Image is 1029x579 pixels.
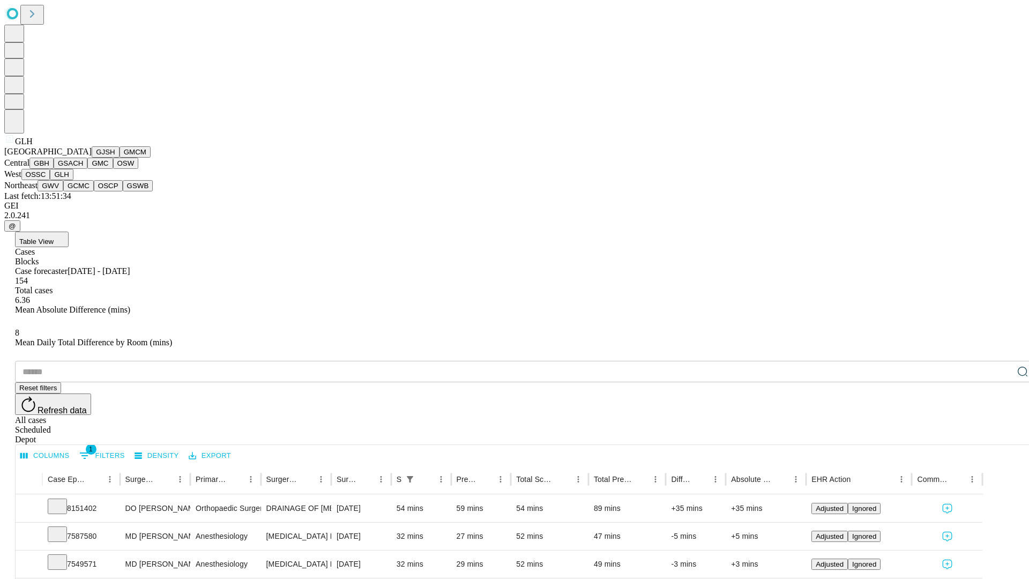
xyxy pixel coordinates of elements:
div: Absolute Difference [731,475,772,484]
div: EHR Action [811,475,851,484]
div: 1 active filter [402,472,417,487]
button: Menu [788,472,803,487]
button: Ignored [848,531,881,542]
button: OSCP [94,180,123,191]
div: DO [PERSON_NAME] [PERSON_NAME] Do [125,495,185,522]
button: Menu [708,472,723,487]
div: 49 mins [594,551,661,578]
div: [DATE] [337,495,386,522]
div: Total Predicted Duration [594,475,632,484]
div: +35 mins [731,495,801,522]
div: [DATE] [337,523,386,550]
button: Show filters [402,472,417,487]
span: Mean Daily Total Difference by Room (mins) [15,338,172,347]
span: 8 [15,328,19,337]
button: Sort [359,472,374,487]
button: Ignored [848,503,881,514]
button: Reset filters [15,382,61,394]
div: Surgery Name [266,475,297,484]
div: 7587580 [48,523,115,550]
div: -5 mins [671,523,720,550]
button: Expand [21,555,37,574]
div: 29 mins [457,551,506,578]
button: Sort [556,472,571,487]
div: 54 mins [516,495,583,522]
span: Adjusted [816,504,844,513]
span: Total cases [15,286,53,295]
div: GEI [4,201,1025,211]
button: GJSH [92,146,120,158]
span: [GEOGRAPHIC_DATA] [4,147,92,156]
button: GLH [50,169,73,180]
div: Case Epic Id [48,475,86,484]
button: Select columns [18,448,72,464]
button: Expand [21,500,37,518]
button: Menu [648,472,663,487]
div: 8151402 [48,495,115,522]
div: 54 mins [397,495,446,522]
span: Ignored [852,504,876,513]
button: Sort [478,472,493,487]
div: Orthopaedic Surgery [196,495,255,522]
span: Ignored [852,560,876,568]
button: GMC [87,158,113,169]
button: Sort [633,472,648,487]
div: Scheduled In Room Duration [397,475,401,484]
span: Mean Absolute Difference (mins) [15,305,130,314]
div: +5 mins [731,523,801,550]
button: Sort [228,472,243,487]
button: Menu [314,472,329,487]
div: 52 mins [516,523,583,550]
span: West [4,169,21,179]
div: Surgeon Name [125,475,156,484]
button: Menu [374,472,389,487]
button: Menu [173,472,188,487]
button: GSACH [54,158,87,169]
span: @ [9,222,16,230]
div: [MEDICAL_DATA] FLEXIBLE PROXIMAL DIAGNOSTIC [266,551,326,578]
button: Sort [773,472,788,487]
button: Sort [693,472,708,487]
span: Reset filters [19,384,57,392]
button: Density [132,448,182,464]
div: 52 mins [516,551,583,578]
button: GWV [38,180,63,191]
button: Sort [299,472,314,487]
button: GCMC [63,180,94,191]
span: Adjusted [816,560,844,568]
span: Case forecaster [15,266,68,276]
button: Sort [158,472,173,487]
button: Menu [434,472,449,487]
div: Anesthesiology [196,523,255,550]
button: GBH [29,158,54,169]
div: Predicted In Room Duration [457,475,478,484]
button: Menu [571,472,586,487]
div: +35 mins [671,495,720,522]
span: 1 [86,444,96,455]
div: 27 mins [457,523,506,550]
button: @ [4,220,20,232]
span: Table View [19,237,54,246]
div: MD [PERSON_NAME] E Md [125,523,185,550]
span: Ignored [852,532,876,540]
span: Northeast [4,181,38,190]
div: MD [PERSON_NAME] E Md [125,551,185,578]
button: Adjusted [811,531,848,542]
div: 32 mins [397,523,446,550]
button: OSSC [21,169,50,180]
button: OSW [113,158,139,169]
button: Adjusted [811,559,848,570]
button: Sort [419,472,434,487]
div: 59 mins [457,495,506,522]
div: Anesthesiology [196,551,255,578]
div: -3 mins [671,551,720,578]
button: Table View [15,232,69,247]
button: Sort [87,472,102,487]
button: Menu [243,472,258,487]
button: Menu [894,472,909,487]
div: Total Scheduled Duration [516,475,555,484]
div: [DATE] [337,551,386,578]
div: 2.0.241 [4,211,1025,220]
button: Show filters [77,447,128,464]
div: DRAINAGE OF [MEDICAL_DATA] DIGIT AND OR PALM [266,495,326,522]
